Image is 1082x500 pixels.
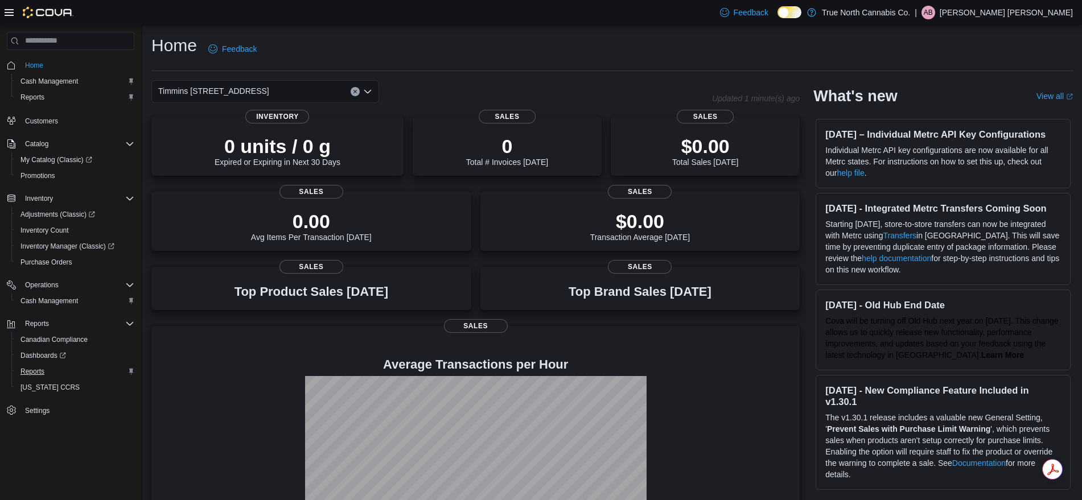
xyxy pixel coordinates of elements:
p: $0.00 [672,135,738,158]
span: Washington CCRS [16,381,134,394]
span: AB [924,6,933,19]
span: Dashboards [20,351,66,360]
a: Home [20,59,48,72]
h1: Home [151,34,197,57]
input: Dark Mode [777,6,801,18]
p: Starting [DATE], store-to-store transfers can now be integrated with Metrc using in [GEOGRAPHIC_D... [825,218,1061,275]
a: Promotions [16,169,60,183]
div: Transaction Average [DATE] [590,210,690,242]
h4: Average Transactions per Hour [161,358,791,371]
h2: What's new [813,87,897,105]
a: help documentation [862,254,931,263]
span: Inventory [245,110,309,123]
span: Purchase Orders [20,258,72,267]
a: Adjustments (Classic) [11,206,139,222]
span: Adjustments (Classic) [20,210,95,219]
button: Catalog [2,136,139,152]
span: Sales [677,110,734,123]
button: Customers [2,112,139,129]
a: Reports [16,365,49,378]
p: 0 units / 0 g [215,135,340,158]
button: [US_STATE] CCRS [11,379,139,395]
span: Sales [608,185,672,199]
button: Catalog [20,137,53,151]
button: Cash Management [11,73,139,89]
a: My Catalog (Classic) [11,152,139,168]
p: $0.00 [590,210,690,233]
div: Total Sales [DATE] [672,135,738,167]
span: Customers [25,117,58,126]
span: Canadian Compliance [20,335,88,344]
span: Settings [20,403,134,418]
div: Avg Items Per Transaction [DATE] [251,210,372,242]
span: Cash Management [20,77,78,86]
button: Home [2,57,139,73]
div: Total # Invoices [DATE] [466,135,548,167]
span: Cash Management [16,294,134,308]
span: Cash Management [20,296,78,305]
span: Inventory [20,192,134,205]
span: Catalog [25,139,48,148]
nav: Complex example [7,52,134,448]
h3: Top Brand Sales [DATE] [569,285,711,299]
span: Feedback [734,7,768,18]
span: Purchase Orders [16,255,134,269]
div: Expired or Expiring in Next 30 Days [215,135,340,167]
h3: [DATE] - Old Hub End Date [825,299,1061,311]
svg: External link [1066,93,1073,100]
span: Settings [25,406,50,415]
span: Sales [279,185,343,199]
button: Inventory [20,192,57,205]
span: Promotions [20,171,55,180]
a: Transfers [883,231,916,240]
p: Updated 1 minute(s) ago [712,94,800,103]
p: True North Cannabis Co. [822,6,910,19]
a: Purchase Orders [16,255,77,269]
a: [US_STATE] CCRS [16,381,84,394]
span: Sales [444,319,508,333]
a: Dashboards [16,349,71,362]
span: My Catalog (Classic) [20,155,92,164]
h3: [DATE] - Integrated Metrc Transfers Coming Soon [825,203,1061,214]
button: Inventory Count [11,222,139,238]
span: Inventory [25,194,53,203]
span: Feedback [222,43,257,55]
span: Promotions [16,169,134,183]
span: Sales [608,260,672,274]
a: Cash Management [16,75,83,88]
p: [PERSON_NAME] [PERSON_NAME] [940,6,1073,19]
button: Reports [11,363,139,379]
button: Canadian Compliance [11,332,139,348]
p: 0.00 [251,210,372,233]
button: Open list of options [363,87,372,96]
span: Sales [279,260,343,274]
p: Individual Metrc API key configurations are now available for all Metrc states. For instructions ... [825,144,1061,179]
span: Reports [20,317,134,330]
a: Adjustments (Classic) [16,208,100,221]
button: Promotions [11,168,139,184]
button: Clear input [351,87,360,96]
a: Inventory Count [16,224,73,237]
a: Customers [20,114,63,128]
a: Feedback [715,1,773,24]
a: Documentation [952,458,1006,468]
img: Cova [23,7,73,18]
button: Inventory [2,191,139,206]
span: Inventory Count [20,226,69,235]
span: Reports [16,365,134,378]
h3: [DATE] – Individual Metrc API Key Configurations [825,129,1061,140]
span: Canadian Compliance [16,333,134,346]
a: Feedback [204,38,261,60]
a: Cash Management [16,294,83,308]
a: Dashboards [11,348,139,363]
p: | [915,6,917,19]
h3: [DATE] - New Compliance Feature Included in v1.30.1 [825,385,1061,407]
button: Cash Management [11,293,139,309]
a: Learn More [981,350,1024,359]
span: Catalog [20,137,134,151]
p: The v1.30.1 release includes a valuable new General Setting, ' ', which prevents sales when produ... [825,412,1061,480]
a: Inventory Manager (Classic) [11,238,139,254]
span: [US_STATE] CCRS [20,383,80,392]
span: Sales [479,110,536,123]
